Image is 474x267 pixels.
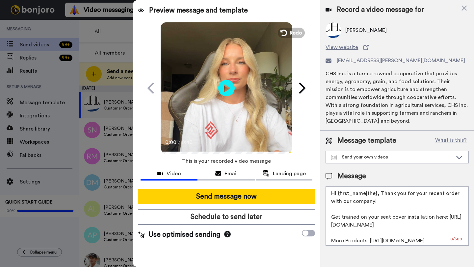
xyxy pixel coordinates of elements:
div: Send your own videos [331,154,453,160]
span: Use optimised sending [148,230,220,240]
span: Message template [337,136,396,146]
span: 0:43 [182,138,193,146]
span: 0:00 [165,138,177,146]
span: Landing page [273,170,306,178]
button: What is this? [433,136,469,146]
span: Email [224,170,238,178]
span: / [178,138,180,146]
textarea: Hi {first_name|the}, Thank you for your recent order with our company! Get trained on your seat c... [326,186,469,246]
a: View website [326,43,469,51]
span: View website [326,43,358,51]
span: [EMAIL_ADDRESS][PERSON_NAME][DOMAIN_NAME] [337,57,465,64]
span: Video [167,170,181,178]
span: Message [337,171,366,181]
img: Message-temps.svg [331,155,337,160]
button: Send message now [138,189,315,204]
div: CHS Inc. is a farmer-owned cooperative that provides energy, agronomy, grain, and food solutions.... [326,70,469,125]
button: Schedule to send later [138,209,315,225]
span: This is your recorded video message [182,154,271,168]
